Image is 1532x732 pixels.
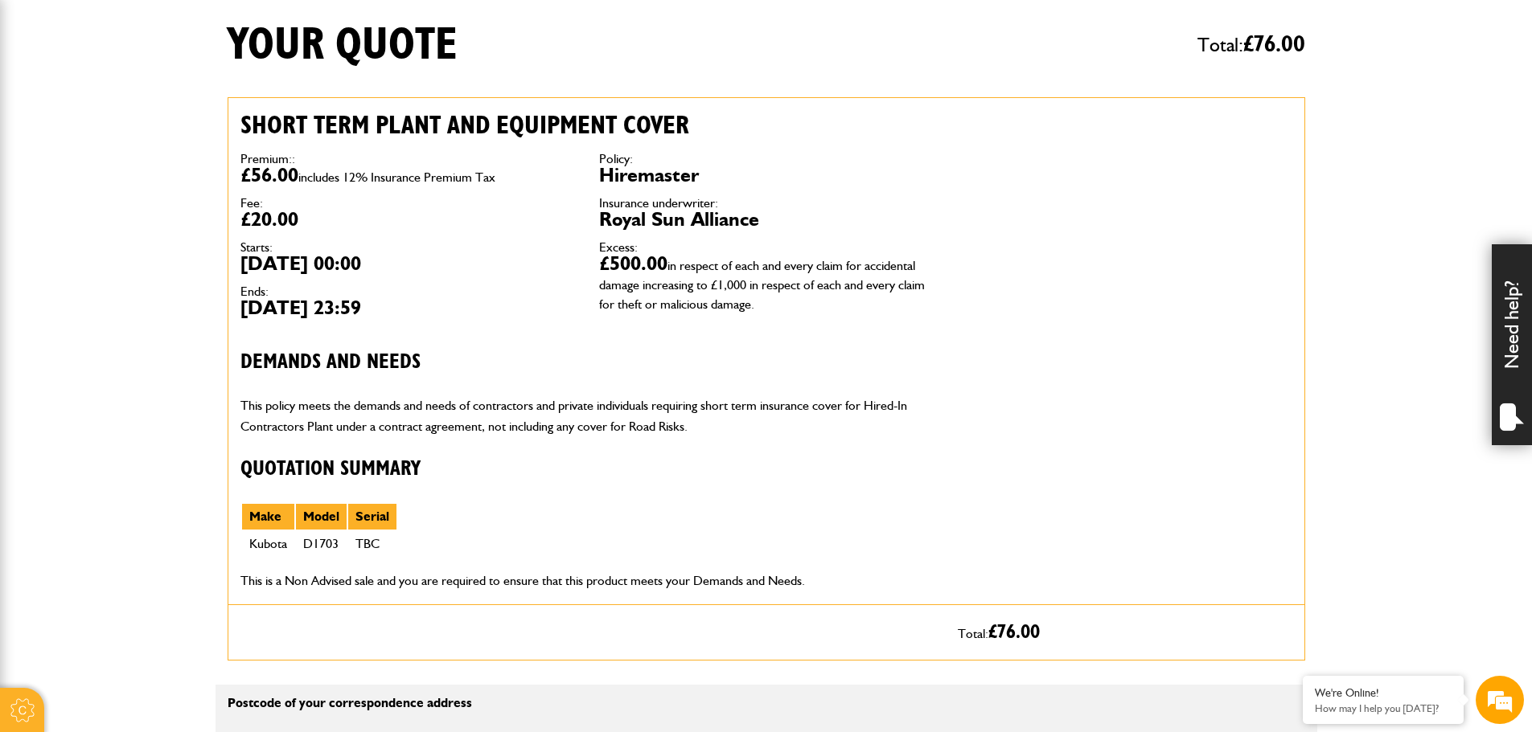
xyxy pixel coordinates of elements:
td: TBC [347,530,397,558]
span: 76.00 [997,623,1040,642]
img: d_20077148190_company_1631870298795_20077148190 [27,89,68,112]
span: includes 12% Insurance Premium Tax [298,170,495,185]
p: This is a Non Advised sale and you are required to ensure that this product meets your Demands an... [240,570,934,591]
th: Model [295,503,347,530]
span: £ [988,623,1040,642]
h3: Demands and needs [240,350,934,375]
dd: [DATE] 00:00 [240,254,575,273]
p: This policy meets the demands and needs of contractors and private individuals requiring short te... [240,395,934,436]
p: Total: [958,617,1292,648]
dt: Premium:: [240,153,575,166]
dd: £500.00 [599,254,934,312]
dt: Starts: [240,241,575,254]
textarea: Type your message and hit 'Enter' [21,291,294,481]
dd: [DATE] 23:59 [240,298,575,317]
div: Minimize live chat window [264,8,302,47]
dt: Excess: [599,241,934,254]
span: in respect of each and every claim for accidental damage increasing to £1,000 in respect of each ... [599,258,925,312]
div: We're Online! [1315,686,1452,700]
dd: £20.00 [240,210,575,229]
dt: Fee: [240,197,575,210]
input: Enter your email address [21,196,294,231]
input: Enter your phone number [21,243,294,279]
dd: Royal Sun Alliance [599,210,934,229]
dt: Insurance underwriter: [599,197,934,210]
p: Postcode of your correspondence address [228,697,938,710]
th: Make [241,503,295,530]
input: Enter your last name [21,149,294,184]
dt: Policy: [599,153,934,166]
td: D1703 [295,530,347,558]
span: Total: [1197,27,1305,63]
h3: Quotation Summary [240,457,934,482]
dd: Hiremaster [599,166,934,185]
h2: Short term plant and equipment cover [240,110,934,141]
em: Start Chat [219,495,292,517]
span: 76.00 [1254,33,1305,56]
dt: Ends: [240,285,575,298]
dd: £56.00 [240,166,575,185]
div: Need help? [1492,244,1532,445]
td: Kubota [241,530,295,558]
th: Serial [347,503,397,530]
span: £ [1243,33,1305,56]
h1: Your quote [228,18,458,72]
p: How may I help you today? [1315,702,1452,714]
div: Chat with us now [84,90,270,111]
